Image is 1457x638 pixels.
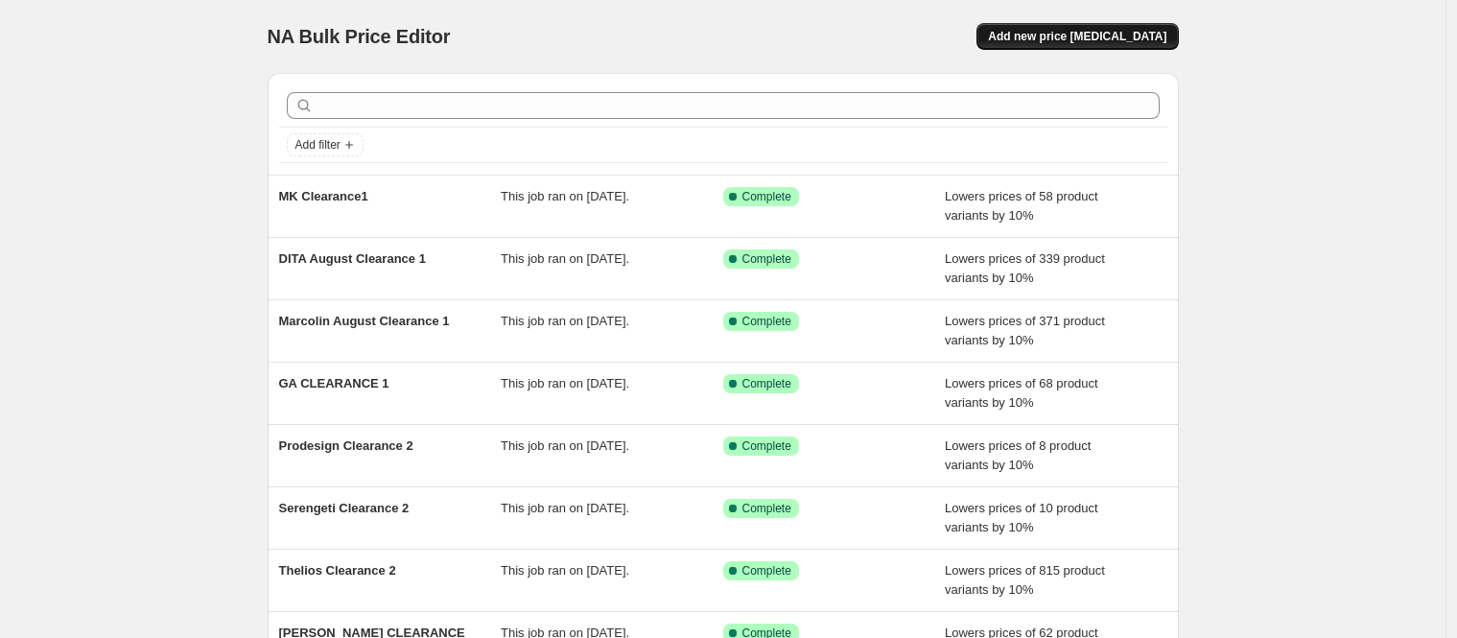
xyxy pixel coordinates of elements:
span: DITA August Clearance 1 [279,251,426,266]
span: Complete [742,376,791,391]
span: This job ran on [DATE]. [501,314,629,328]
span: This job ran on [DATE]. [501,376,629,390]
span: This job ran on [DATE]. [501,438,629,453]
span: Complete [742,314,791,329]
span: Complete [742,251,791,267]
span: Lowers prices of 815 product variants by 10% [945,563,1105,597]
span: Lowers prices of 10 product variants by 10% [945,501,1098,534]
span: This job ran on [DATE]. [501,501,629,515]
span: NA Bulk Price Editor [268,26,451,47]
span: Lowers prices of 58 product variants by 10% [945,189,1098,223]
span: Serengeti Clearance 2 [279,501,410,515]
span: Complete [742,501,791,516]
button: Add new price [MEDICAL_DATA] [976,23,1178,50]
span: Lowers prices of 68 product variants by 10% [945,376,1098,410]
span: Marcolin August Clearance 1 [279,314,450,328]
span: Complete [742,438,791,454]
span: Add filter [295,137,341,153]
span: GA CLEARANCE 1 [279,376,389,390]
span: Prodesign Clearance 2 [279,438,413,453]
span: This job ran on [DATE]. [501,251,629,266]
span: This job ran on [DATE]. [501,189,629,203]
span: Add new price [MEDICAL_DATA] [988,29,1166,44]
span: Lowers prices of 8 product variants by 10% [945,438,1091,472]
button: Add filter [287,133,364,156]
span: MK Clearance1 [279,189,368,203]
span: Complete [742,563,791,579]
span: Thelios Clearance 2 [279,563,396,578]
span: Complete [742,189,791,204]
span: Lowers prices of 339 product variants by 10% [945,251,1105,285]
span: This job ran on [DATE]. [501,563,629,578]
span: Lowers prices of 371 product variants by 10% [945,314,1105,347]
